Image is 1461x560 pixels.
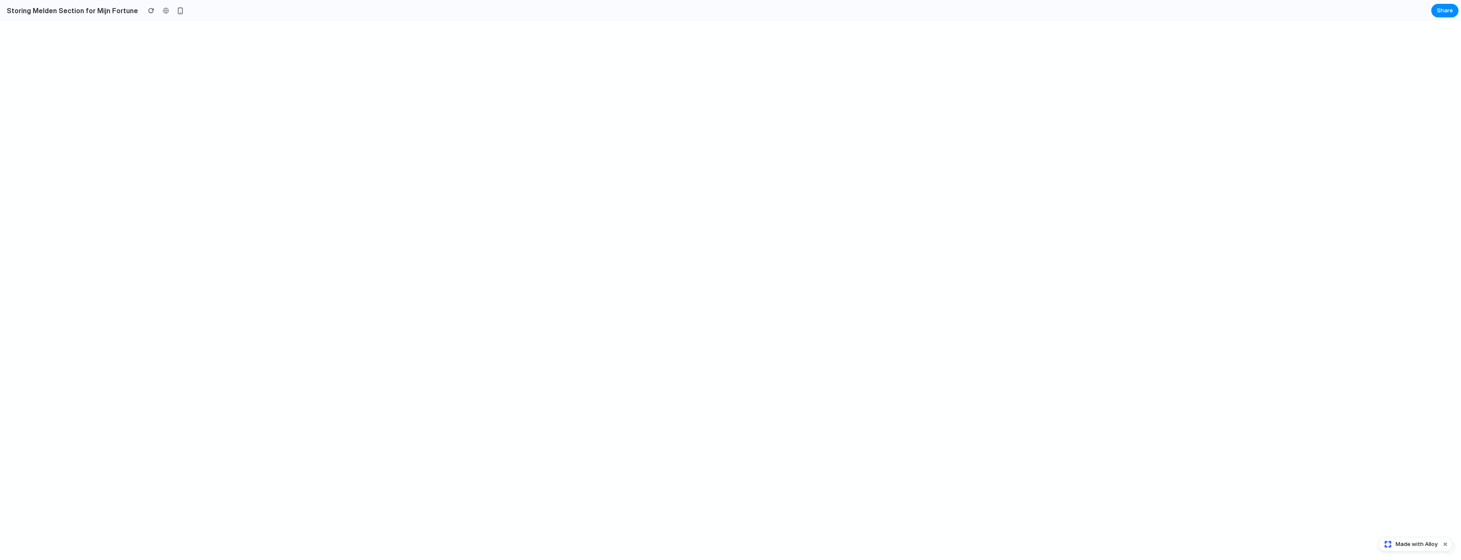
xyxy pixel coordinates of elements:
a: Made with Alloy [1379,540,1438,549]
h2: Storing Melden Section for Mijn Fortune [3,6,138,16]
button: Share [1431,4,1458,17]
span: Share [1437,6,1453,15]
button: Dismiss watermark [1440,539,1450,549]
span: Made with Alloy [1396,540,1438,549]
